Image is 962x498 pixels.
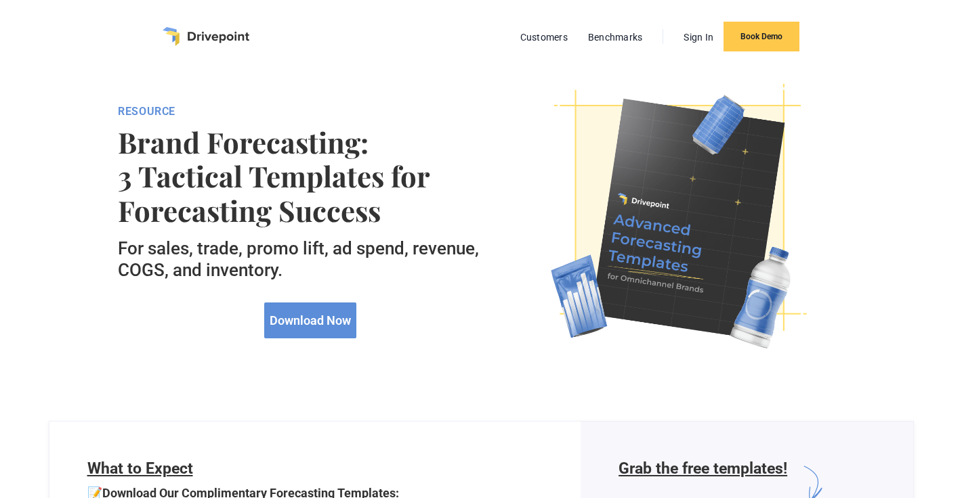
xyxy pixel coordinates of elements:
[724,22,799,51] a: Book Demo
[118,105,503,118] div: RESOURCE
[514,28,574,46] a: Customers
[87,459,193,478] span: What to Expect
[677,28,720,46] a: Sign In
[118,238,503,280] h5: For sales, trade, promo lift, ad spend, revenue, COGS, and inventory.
[581,28,650,46] a: Benchmarks
[264,302,356,338] a: Download Now
[163,27,249,46] a: home
[118,125,503,227] strong: Brand Forecasting: 3 Tactical Templates for Forecasting Success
